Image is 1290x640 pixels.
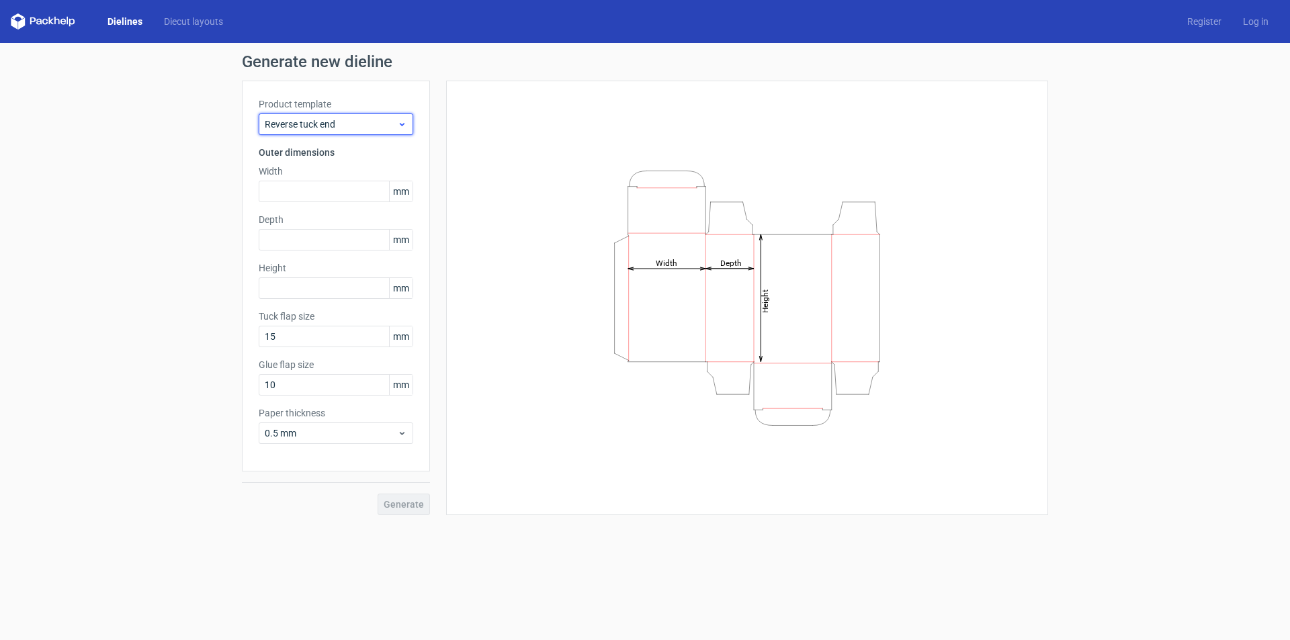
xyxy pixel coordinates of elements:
h3: Outer dimensions [259,146,413,159]
tspan: Depth [720,258,742,267]
span: mm [389,326,413,347]
span: Reverse tuck end [265,118,397,131]
tspan: Width [656,258,677,267]
a: Register [1176,15,1232,28]
label: Height [259,261,413,275]
span: mm [389,181,413,201]
label: Glue flap size [259,358,413,371]
label: Paper thickness [259,406,413,420]
a: Log in [1232,15,1279,28]
span: 0.5 mm [265,426,397,440]
label: Product template [259,97,413,111]
a: Dielines [97,15,153,28]
a: Diecut layouts [153,15,234,28]
label: Depth [259,213,413,226]
h1: Generate new dieline [242,54,1048,70]
span: mm [389,375,413,395]
span: mm [389,278,413,298]
span: mm [389,230,413,250]
label: Width [259,165,413,178]
label: Tuck flap size [259,310,413,323]
tspan: Height [761,289,770,312]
